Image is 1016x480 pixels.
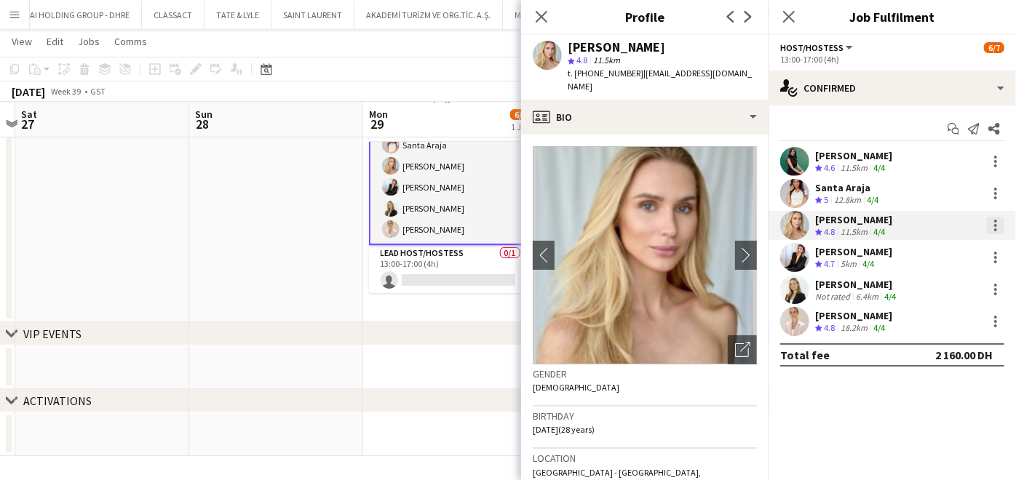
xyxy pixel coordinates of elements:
span: 4.7 [824,258,835,269]
div: 2 160.00 DH [935,348,993,362]
div: 11.5km [838,162,870,175]
h3: Birthday [533,409,757,423]
app-skills-label: 4/4 [873,226,885,237]
button: CLASSACT [142,1,205,29]
span: Sun [195,108,213,121]
div: Total fee [780,348,830,362]
span: 28 [193,116,213,132]
span: 6/7 [510,109,531,120]
a: View [6,32,38,51]
div: ACTIVATIONS [23,393,92,408]
div: [PERSON_NAME] [815,213,892,226]
span: 29 [367,116,388,132]
span: | [EMAIL_ADDRESS][DOMAIN_NAME] [568,68,752,92]
div: VIP EVENTS [23,327,82,341]
span: t. [PHONE_NUMBER] [568,68,643,79]
span: 11.5km [590,55,623,65]
div: 18.2km [838,322,870,335]
div: Bio [521,100,769,135]
app-card-role: Lead Host/Hostess0/113:00-17:00 (4h) [369,245,532,295]
span: [DEMOGRAPHIC_DATA] [533,382,619,393]
span: 4.8 [824,226,835,237]
a: Comms [108,32,153,51]
button: DUBAI HOLDING GROUP - DHRE [1,1,142,29]
app-skills-label: 4/4 [867,194,878,205]
app-skills-label: 4/4 [884,291,896,302]
div: GST [90,86,106,97]
span: Edit [47,35,63,48]
span: Host/Hostess [780,42,844,53]
span: 4.6 [824,162,835,173]
button: Host/Hostess [780,42,855,53]
span: 5 [824,194,828,205]
div: 12.8km [831,194,864,207]
div: [PERSON_NAME] [815,278,899,291]
app-job-card: 13:00-17:00 (4h)6/7DHRE Townhall @ [GEOGRAPHIC_DATA] Madinat Jumeirah - [GEOGRAPHIC_DATA]2 RolesH... [369,78,532,293]
app-card-role: Host/Hostess6/613:00-17:00 (4h)[PERSON_NAME]Santa Araja[PERSON_NAME][PERSON_NAME][PERSON_NAME][PE... [369,87,532,245]
span: Jobs [78,35,100,48]
div: Not rated [815,291,853,302]
div: [PERSON_NAME] [815,245,892,258]
h3: Location [533,452,757,465]
div: Santa Araja [815,181,881,194]
app-skills-label: 4/4 [873,322,885,333]
div: 13:00-17:00 (4h) [780,54,1004,65]
h3: Job Fulfilment [769,7,1016,26]
span: Mon [369,108,388,121]
span: 6/7 [984,42,1004,53]
div: 1 Job [511,121,530,132]
div: 5km [838,258,860,271]
span: Sat [21,108,37,121]
button: MOMENTO [503,1,568,29]
button: SAINT LAURENT [271,1,354,29]
span: 4.8 [824,322,835,333]
div: [PERSON_NAME] [815,309,892,322]
div: [PERSON_NAME] [568,41,665,54]
div: [DATE] [12,84,45,99]
a: Edit [41,32,69,51]
span: 4.8 [576,55,587,65]
span: View [12,35,32,48]
a: Jobs [72,32,106,51]
app-skills-label: 4/4 [862,258,874,269]
app-skills-label: 4/4 [873,162,885,173]
div: 6.4km [853,291,881,302]
img: Crew avatar or photo [533,146,757,364]
span: 27 [19,116,37,132]
span: Comms [114,35,147,48]
div: 11.5km [838,226,870,239]
h3: Gender [533,367,757,380]
div: Confirmed [769,71,1016,105]
div: [PERSON_NAME] [815,149,892,162]
h3: Profile [521,7,769,26]
button: AKADEMİ TURİZM VE ORG.TİC. A.Ş. [354,1,503,29]
span: Week 39 [48,86,84,97]
span: [DATE] (28 years) [533,424,595,435]
div: Open photos pop-in [728,335,757,364]
button: TATE & LYLE [205,1,271,29]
